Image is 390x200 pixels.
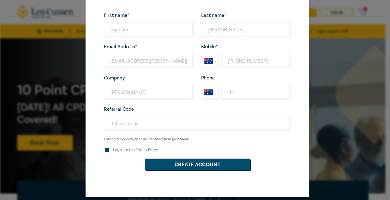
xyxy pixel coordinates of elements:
[201,75,215,81] label: Phone
[201,22,291,37] input: Last name*
[104,116,291,131] input: Referral code
[104,22,194,37] input: First name*
[136,148,158,152] a: Privacy Policy
[104,13,129,18] label: First name*
[201,13,226,18] label: Last name*
[104,75,125,81] label: Company
[221,85,291,100] input: Enter phone number
[104,106,134,112] label: Referral Code
[104,44,137,49] label: Email Address*
[221,54,291,68] input: Enter Mobile number
[104,85,194,100] input: Company
[104,54,194,68] input: Your email
[113,147,158,152] label: I agree to the
[104,137,291,141] small: Enter referral code that you received from your friend.
[201,44,218,49] label: Mobile*
[145,159,250,170] button: Create Account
